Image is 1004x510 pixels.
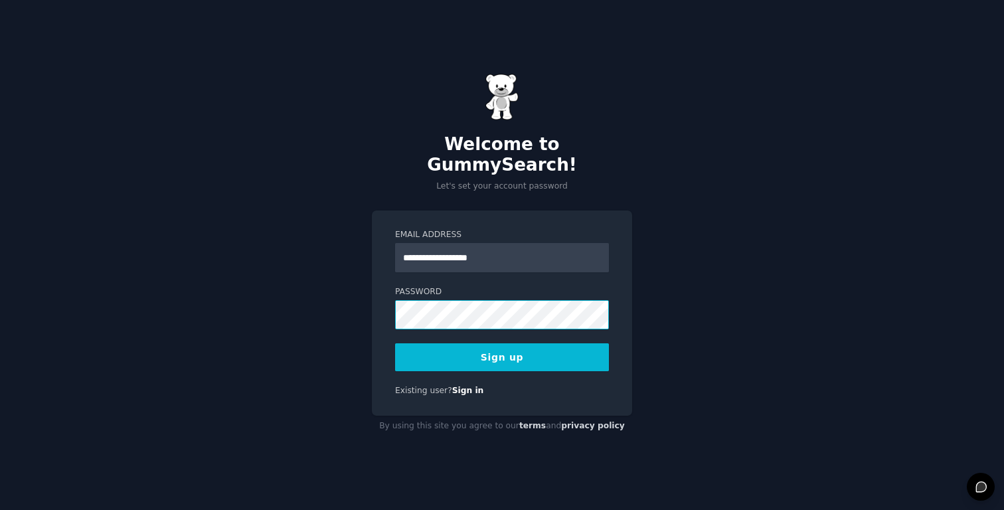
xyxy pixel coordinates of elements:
img: Gummy Bear [485,74,519,120]
a: privacy policy [561,421,625,430]
label: Email Address [395,229,609,241]
span: Existing user? [395,386,452,395]
div: By using this site you agree to our and [372,416,632,437]
a: Sign in [452,386,484,395]
button: Sign up [395,343,609,371]
label: Password [395,286,609,298]
p: Let's set your account password [372,181,632,193]
a: terms [519,421,546,430]
h2: Welcome to GummySearch! [372,134,632,176]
